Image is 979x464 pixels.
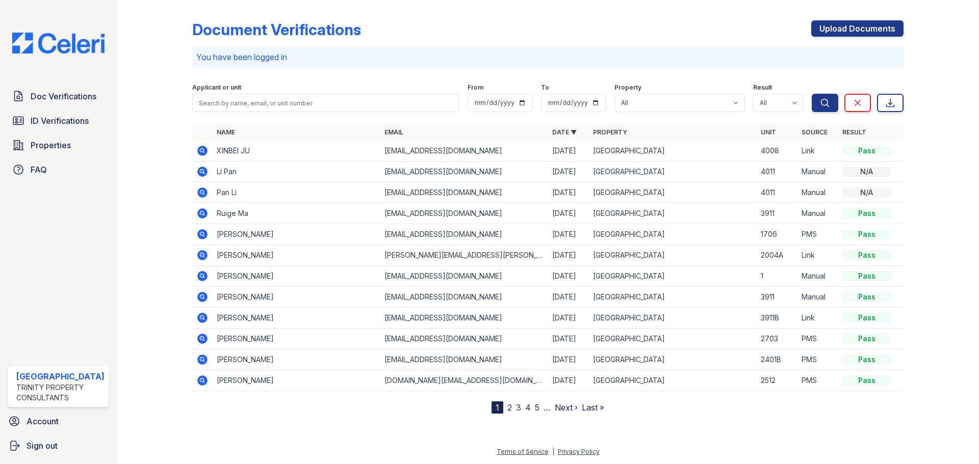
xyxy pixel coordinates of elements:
[842,313,891,323] div: Pass
[797,266,838,287] td: Manual
[614,84,641,92] label: Property
[757,182,797,203] td: 4011
[797,203,838,224] td: Manual
[380,203,548,224] td: [EMAIL_ADDRESS][DOMAIN_NAME]
[213,349,380,370] td: [PERSON_NAME]
[589,224,757,245] td: [GEOGRAPHIC_DATA]
[380,349,548,370] td: [EMAIL_ADDRESS][DOMAIN_NAME]
[548,182,589,203] td: [DATE]
[589,245,757,266] td: [GEOGRAPHIC_DATA]
[842,167,891,177] div: N/A
[842,292,891,302] div: Pass
[213,203,380,224] td: Ruige Ma
[380,370,548,391] td: [DOMAIN_NAME][EMAIL_ADDRESS][DOMAIN_NAME]
[797,308,838,329] td: Link
[757,141,797,161] td: 4008
[16,383,105,403] div: Trinity Property Consultants
[31,163,47,176] span: FAQ
[213,308,380,329] td: [PERSON_NAME]
[380,266,548,287] td: [EMAIL_ADDRESS][DOMAIN_NAME]
[589,161,757,182] td: [GEOGRAPHIC_DATA]
[541,84,549,92] label: To
[582,402,604,413] a: Last »
[797,349,838,370] td: PMS
[525,402,531,413] a: 4
[548,308,589,329] td: [DATE]
[213,370,380,391] td: [PERSON_NAME]
[31,90,96,102] span: Doc Verifications
[548,141,589,161] td: [DATE]
[384,128,403,136] a: Email
[213,161,380,182] td: Li Pan
[753,84,772,92] label: Result
[492,401,503,414] div: 1
[593,128,627,136] a: Property
[555,402,578,413] a: Next ›
[548,224,589,245] td: [DATE]
[380,329,548,349] td: [EMAIL_ADDRESS][DOMAIN_NAME]
[797,370,838,391] td: PMS
[761,128,776,136] a: Unit
[507,402,512,413] a: 2
[589,203,757,224] td: [GEOGRAPHIC_DATA]
[380,245,548,266] td: [PERSON_NAME][EMAIL_ADDRESS][PERSON_NAME][DOMAIN_NAME]
[27,440,58,452] span: Sign out
[380,182,548,203] td: [EMAIL_ADDRESS][DOMAIN_NAME]
[548,349,589,370] td: [DATE]
[842,146,891,156] div: Pass
[213,287,380,308] td: [PERSON_NAME]
[797,141,838,161] td: Link
[27,415,59,427] span: Account
[811,20,904,37] a: Upload Documents
[757,161,797,182] td: 4011
[213,224,380,245] td: [PERSON_NAME]
[8,86,109,106] a: Doc Verifications
[192,94,459,112] input: Search by name, email, or unit number
[589,349,757,370] td: [GEOGRAPHIC_DATA]
[757,308,797,329] td: 3911B
[4,435,113,456] a: Sign out
[797,224,838,245] td: PMS
[213,245,380,266] td: [PERSON_NAME]
[842,271,891,281] div: Pass
[842,187,891,198] div: N/A
[589,182,757,203] td: [GEOGRAPHIC_DATA]
[4,411,113,431] a: Account
[548,245,589,266] td: [DATE]
[544,401,551,414] span: …
[552,128,577,136] a: Date ▼
[31,115,89,127] span: ID Verifications
[8,111,109,131] a: ID Verifications
[213,182,380,203] td: Pan Li
[842,354,891,365] div: Pass
[797,329,838,349] td: PMS
[842,229,891,239] div: Pass
[380,141,548,161] td: [EMAIL_ADDRESS][DOMAIN_NAME]
[757,287,797,308] td: 3911
[842,375,891,386] div: Pass
[548,287,589,308] td: [DATE]
[516,402,521,413] a: 3
[552,448,554,455] div: |
[757,329,797,349] td: 2703
[797,245,838,266] td: Link
[589,266,757,287] td: [GEOGRAPHIC_DATA]
[548,370,589,391] td: [DATE]
[842,250,891,260] div: Pass
[548,161,589,182] td: [DATE]
[217,128,235,136] a: Name
[192,84,241,92] label: Applicant or unit
[757,266,797,287] td: 1
[8,135,109,155] a: Properties
[589,370,757,391] td: [GEOGRAPHIC_DATA]
[548,203,589,224] td: [DATE]
[589,287,757,308] td: [GEOGRAPHIC_DATA]
[797,287,838,308] td: Manual
[213,141,380,161] td: XINBEI JU
[548,266,589,287] td: [DATE]
[4,33,113,53] img: CE_Logo_Blue-a8612792a0a2168367f1c8372b55b34899dd931a85d93a1a3d3e32e68fde9ad4.png
[797,182,838,203] td: Manual
[802,128,828,136] a: Source
[535,402,539,413] a: 5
